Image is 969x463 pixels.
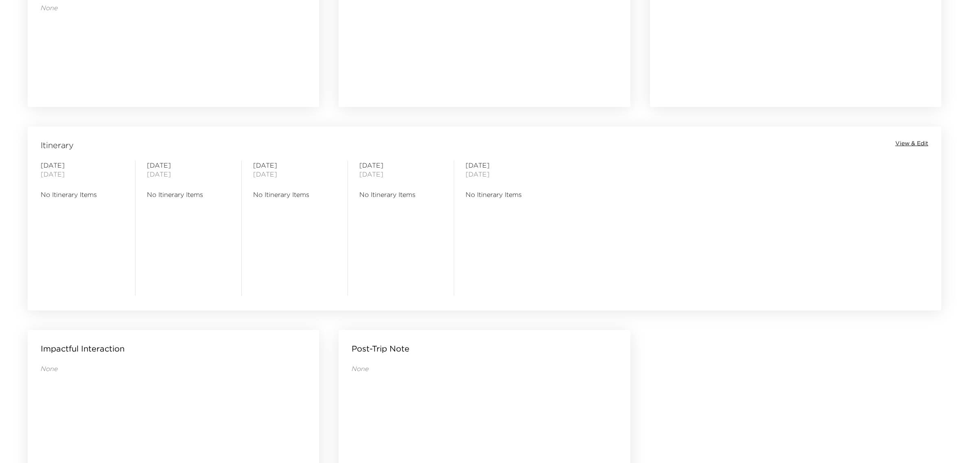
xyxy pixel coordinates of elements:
span: [DATE] [359,170,442,179]
span: No Itinerary Items [147,190,230,199]
p: None [352,364,617,373]
p: None [41,3,306,12]
span: [DATE] [147,170,230,179]
span: No Itinerary Items [253,190,336,199]
p: Post-Trip Note [352,343,409,354]
span: [DATE] [253,161,336,170]
span: No Itinerary Items [466,190,549,199]
span: [DATE] [466,161,549,170]
span: [DATE] [147,161,230,170]
span: [DATE] [41,170,124,179]
p: None [41,364,306,373]
span: No Itinerary Items [359,190,442,199]
span: [DATE] [359,161,442,170]
button: View & Edit [895,140,928,148]
span: [DATE] [253,170,336,179]
span: No Itinerary Items [41,190,124,199]
span: [DATE] [41,161,124,170]
span: Itinerary [41,140,74,151]
span: [DATE] [466,170,549,179]
p: Impactful Interaction [41,343,125,354]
